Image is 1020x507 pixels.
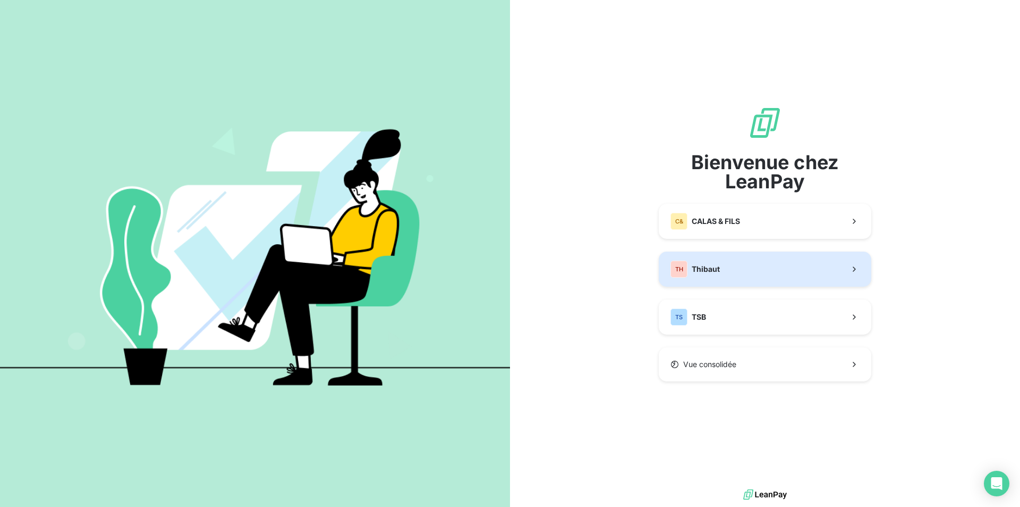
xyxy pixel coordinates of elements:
span: Bienvenue chez LeanPay [659,153,871,191]
div: Open Intercom Messenger [984,471,1009,496]
button: Vue consolidée [659,347,871,381]
img: logo [743,487,787,503]
div: TS [670,309,687,326]
span: Thibaut [692,264,720,275]
span: Vue consolidée [683,359,736,370]
button: C&CALAS & FILS [659,204,871,239]
div: TH [670,261,687,278]
button: THThibaut [659,252,871,287]
img: logo sigle [748,106,782,140]
span: CALAS & FILS [692,216,740,227]
span: TSB [692,312,706,322]
div: C& [670,213,687,230]
button: TSTSB [659,300,871,335]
